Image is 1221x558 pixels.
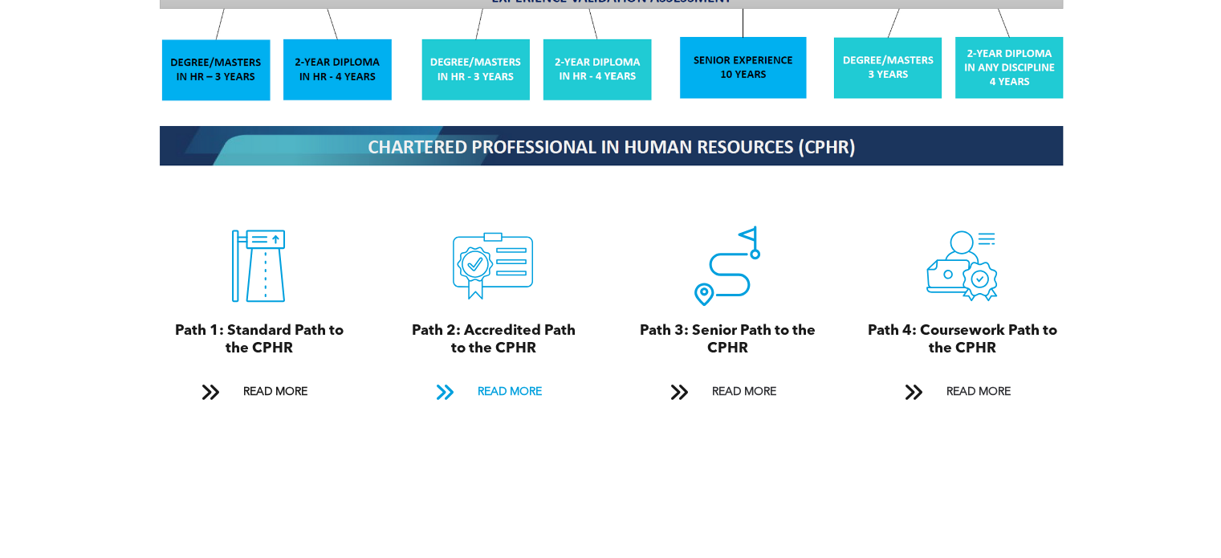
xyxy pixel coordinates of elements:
span: Path 2: Accredited Path to the CPHR [411,324,575,356]
a: READ MORE [658,377,796,407]
span: READ MORE [471,377,547,407]
span: READ MORE [706,377,781,407]
span: Path 4: Coursework Path to the CPHR [867,324,1056,356]
span: READ MORE [940,377,1015,407]
a: READ MORE [424,377,562,407]
span: READ MORE [237,377,312,407]
a: READ MORE [189,377,328,407]
span: Path 1: Standard Path to the CPHR [174,324,343,356]
span: Path 3: Senior Path to the CPHR [640,324,816,356]
a: READ MORE [893,377,1031,407]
